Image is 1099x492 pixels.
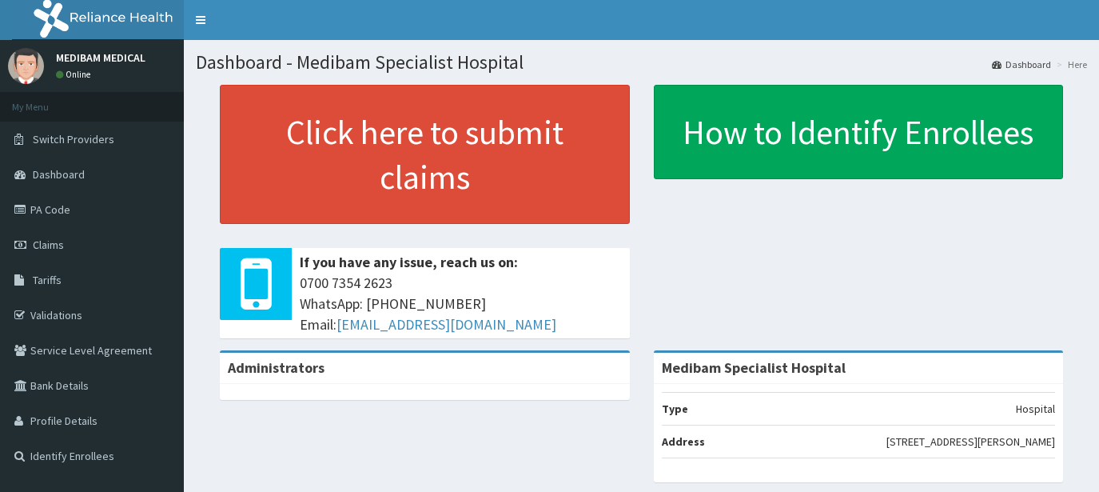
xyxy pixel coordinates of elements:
[1053,58,1087,71] li: Here
[33,167,85,182] span: Dashboard
[992,58,1051,71] a: Dashboard
[300,273,622,334] span: 0700 7354 2623 WhatsApp: [PHONE_NUMBER] Email:
[33,132,114,146] span: Switch Providers
[33,238,64,252] span: Claims
[196,52,1087,73] h1: Dashboard - Medibam Specialist Hospital
[654,85,1064,179] a: How to Identify Enrollees
[336,315,556,334] a: [EMAIL_ADDRESS][DOMAIN_NAME]
[220,85,630,224] a: Click here to submit claims
[56,69,94,80] a: Online
[228,358,325,377] b: Administrators
[886,434,1055,450] p: [STREET_ADDRESS][PERSON_NAME]
[300,253,518,271] b: If you have any issue, reach us on:
[662,358,846,377] strong: Medibam Specialist Hospital
[1016,401,1055,417] p: Hospital
[33,273,62,287] span: Tariffs
[662,402,688,416] b: Type
[56,52,145,63] p: MEDIBAM MEDICAL
[8,48,44,84] img: User Image
[662,434,705,449] b: Address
